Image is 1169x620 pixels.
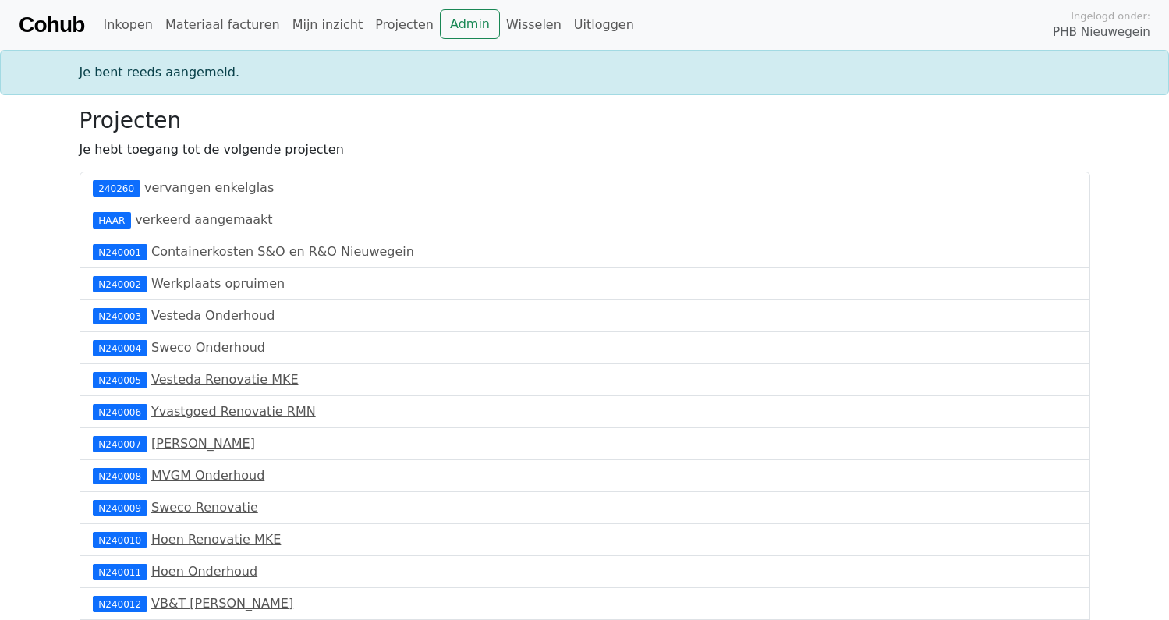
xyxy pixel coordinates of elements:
span: PHB Nieuwegein [1053,23,1150,41]
div: HAAR [93,212,132,228]
div: N240004 [93,340,147,356]
div: 240260 [93,180,140,196]
a: Yvastgoed Renovatie RMN [151,404,316,419]
div: N240011 [93,564,147,579]
a: Cohub [19,6,84,44]
div: N240005 [93,372,147,388]
a: Inkopen [97,9,158,41]
a: Hoen Renovatie MKE [151,532,281,547]
a: Mijn inzicht [286,9,370,41]
a: Hoen Onderhoud [151,564,257,579]
div: N240007 [93,436,147,452]
a: Projecten [369,9,440,41]
a: MVGM Onderhoud [151,468,264,483]
a: Vesteda Renovatie MKE [151,372,299,387]
div: N240012 [93,596,147,611]
a: vervangen enkelglas [144,180,274,195]
a: Uitloggen [568,9,640,41]
a: Vesteda Onderhoud [151,308,275,323]
div: N240003 [93,308,147,324]
a: Admin [440,9,500,39]
h3: Projecten [80,108,1090,134]
a: Wisselen [500,9,568,41]
div: N240006 [93,404,147,420]
span: Ingelogd onder: [1071,9,1150,23]
a: Containerkosten S&O en R&O Nieuwegein [151,244,414,259]
a: VB&T [PERSON_NAME] [151,596,293,611]
div: N240002 [93,276,147,292]
a: Sweco Onderhoud [151,340,265,355]
a: Sweco Renovatie [151,500,258,515]
div: N240008 [93,468,147,484]
a: verkeerd aangemaakt [135,212,272,227]
a: [PERSON_NAME] [151,436,255,451]
p: Je hebt toegang tot de volgende projecten [80,140,1090,159]
a: Materiaal facturen [159,9,286,41]
div: Je bent reeds aangemeld. [70,63,1100,82]
div: N240001 [93,244,147,260]
div: N240010 [93,532,147,547]
a: Werkplaats opruimen [151,276,285,291]
div: N240009 [93,500,147,515]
